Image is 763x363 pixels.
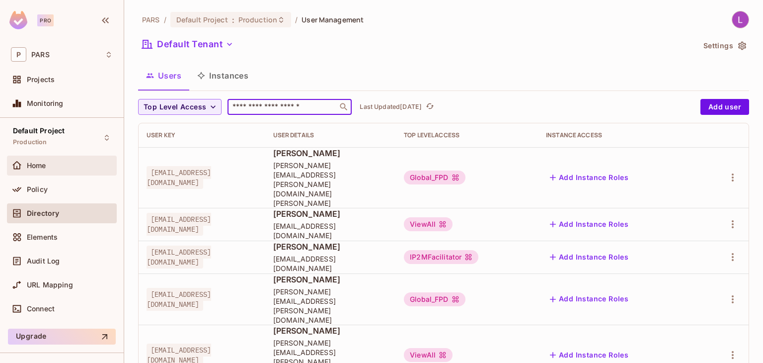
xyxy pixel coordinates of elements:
[273,221,388,240] span: [EMAIL_ADDRESS][DOMAIN_NAME]
[138,36,237,52] button: Default Tenant
[404,292,465,306] div: Global_FPD
[142,15,160,24] span: the active workspace
[189,63,256,88] button: Instances
[27,185,48,193] span: Policy
[360,103,422,111] p: Last Updated [DATE]
[546,170,632,185] button: Add Instance Roles
[8,329,116,345] button: Upgrade
[176,15,228,24] span: Default Project
[273,161,388,208] span: [PERSON_NAME][EMAIL_ADDRESS][PERSON_NAME][DOMAIN_NAME][PERSON_NAME]
[27,305,55,313] span: Connect
[404,217,453,231] div: ViewAll
[164,15,166,24] li: /
[732,11,749,28] img: Louisa Mondoa
[27,233,58,241] span: Elements
[31,51,50,59] span: Workspace: PARS
[404,171,465,184] div: Global_FPD
[273,254,388,273] span: [EMAIL_ADDRESS][DOMAIN_NAME]
[27,162,46,170] span: Home
[27,76,55,84] span: Projects
[546,249,632,265] button: Add Instance Roles
[138,99,222,115] button: Top Level Access
[422,101,436,113] span: Click to refresh data
[426,102,434,112] span: refresh
[404,348,453,362] div: ViewAll
[546,347,632,363] button: Add Instance Roles
[27,281,73,289] span: URL Mapping
[424,101,436,113] button: refresh
[147,131,257,139] div: User Key
[238,15,277,24] span: Production
[273,287,388,325] span: [PERSON_NAME][EMAIL_ADDRESS][PERSON_NAME][DOMAIN_NAME]
[546,131,691,139] div: Instance Access
[147,166,211,189] span: [EMAIL_ADDRESS][DOMAIN_NAME]
[13,127,65,135] span: Default Project
[37,14,54,26] div: Pro
[147,288,211,311] span: [EMAIL_ADDRESS][DOMAIN_NAME]
[13,138,47,146] span: Production
[302,15,364,24] span: User Management
[27,99,64,107] span: Monitoring
[9,11,27,29] img: SReyMgAAAABJRU5ErkJggg==
[231,16,235,24] span: :
[295,15,298,24] li: /
[699,38,749,54] button: Settings
[27,257,60,265] span: Audit Log
[27,209,59,217] span: Directory
[273,241,388,252] span: [PERSON_NAME]
[273,208,388,219] span: [PERSON_NAME]
[138,63,189,88] button: Users
[404,250,478,264] div: IP2MFacilitator
[546,216,632,232] button: Add Instance Roles
[273,325,388,336] span: [PERSON_NAME]
[273,274,388,285] span: [PERSON_NAME]
[700,99,749,115] button: Add user
[147,246,211,269] span: [EMAIL_ADDRESS][DOMAIN_NAME]
[144,101,206,113] span: Top Level Access
[273,131,388,139] div: User Details
[273,148,388,159] span: [PERSON_NAME]
[11,47,26,62] span: P
[147,213,211,236] span: [EMAIL_ADDRESS][DOMAIN_NAME]
[546,291,632,307] button: Add Instance Roles
[404,131,530,139] div: Top Level Access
